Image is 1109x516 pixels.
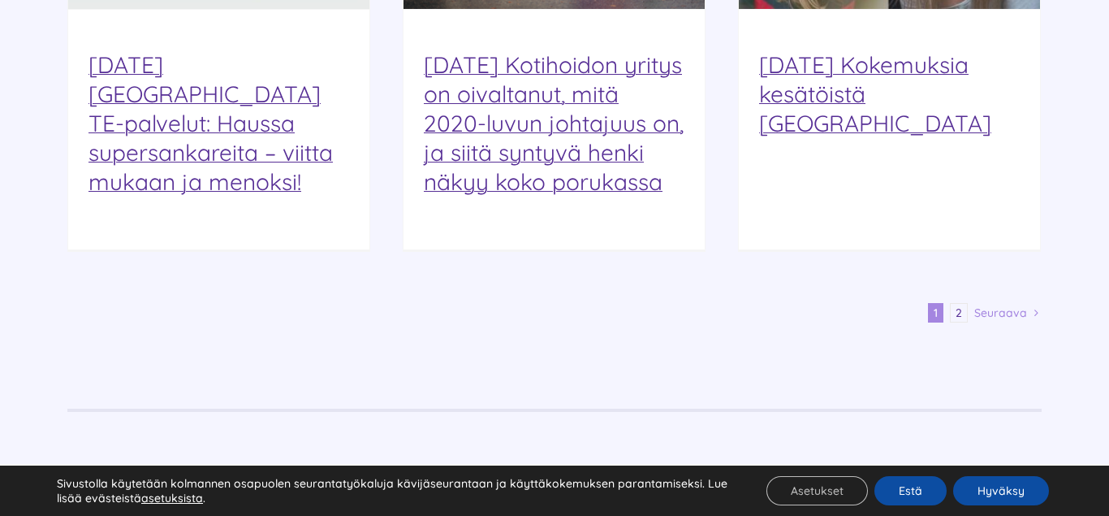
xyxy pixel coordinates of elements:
button: Estä [874,476,947,505]
p: Sivustolla käytetään kolmannen osapuolen seurantatyökaluja kävijäseurantaan ja käyttäkokemuksen p... [57,476,730,505]
button: Asetukset [766,476,868,505]
a: [DATE] [GEOGRAPHIC_DATA] TE-palvelut: Haussa supersankareita – viitta mukaan ja menoksi! [88,50,333,196]
a: [DATE] Kotihoidon yritys on oivaltanut, mitä 2020-luvun johtajuus on, ja siitä syntyvä henki näky... [424,50,684,196]
button: Hyväksy [953,476,1049,505]
a: Seuraava [974,301,1027,325]
span: 1 [928,303,943,323]
a: [DATE] Kokemuksia kesätöistä [GEOGRAPHIC_DATA] [759,50,991,137]
button: asetuksista [141,491,203,505]
a: 2 [950,303,968,323]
